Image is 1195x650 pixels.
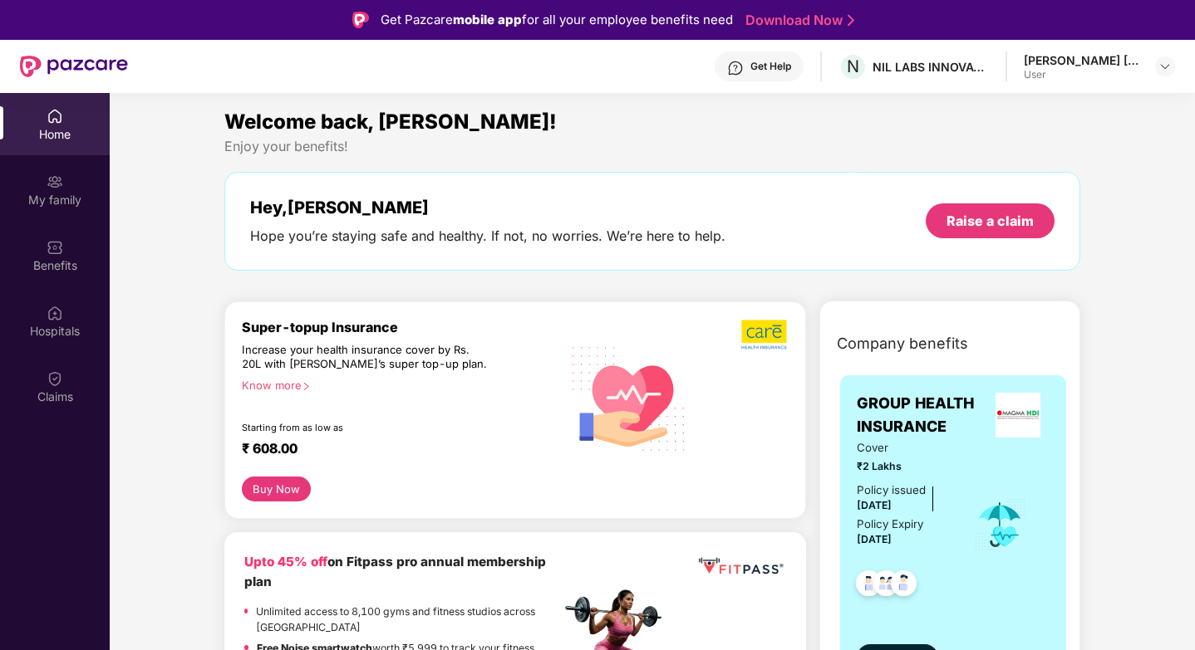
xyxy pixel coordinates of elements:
[883,565,924,606] img: svg+xml;base64,PHN2ZyB4bWxucz0iaHR0cDovL3d3dy53My5vcmcvMjAwMC9zdmciIHdpZHRoPSI0OC45NDMiIGhlaWdodD...
[381,10,733,30] div: Get Pazcare for all your employee benefits need
[745,12,849,29] a: Download Now
[973,497,1027,552] img: icon
[857,458,951,474] span: ₹2 Lakhs
[996,393,1040,437] img: insurerLogo
[1158,60,1172,73] img: svg+xml;base64,PHN2ZyBpZD0iRHJvcGRvd24tMzJ4MzIiIHhtbG5zPSJodHRwOi8vd3d3LnczLm9yZy8yMDAwL3N2ZyIgd2...
[848,12,854,29] img: Stroke
[224,138,1081,155] div: Enjoy your benefits!
[453,12,522,27] strong: mobile app
[750,60,791,73] div: Get Help
[1024,52,1140,68] div: [PERSON_NAME] [PERSON_NAME] [PERSON_NAME]
[857,439,951,457] span: Cover
[561,328,698,467] img: svg+xml;base64,PHN2ZyB4bWxucz0iaHR0cDovL3d3dy53My5vcmcvMjAwMC9zdmciIHhtbG5zOnhsaW5rPSJodHRwOi8vd3...
[947,212,1034,230] div: Raise a claim
[224,110,557,134] span: Welcome back, [PERSON_NAME]!
[857,481,926,499] div: Policy issued
[47,173,63,190] img: svg+xml;base64,PHN2ZyB3aWR0aD0iMjAiIGhlaWdodD0iMjAiIHZpZXdCb3g9IjAgMCAyMCAyMCIgZmlsbD0ibm9uZSIgeG...
[242,422,490,433] div: Starting from as low as
[250,227,725,245] div: Hope you’re staying safe and healthy. If not, no worries. We’re here to help.
[242,379,551,390] div: Know more
[837,332,968,355] span: Company benefits
[20,56,128,77] img: New Pazcare Logo
[242,343,489,372] div: Increase your health insurance cover by Rs. 20L with [PERSON_NAME]’s super top-up plan.
[848,565,889,606] img: svg+xml;base64,PHN2ZyB4bWxucz0iaHR0cDovL3d3dy53My5vcmcvMjAwMC9zdmciIHdpZHRoPSI0OC45NDMiIGhlaWdodD...
[244,554,546,589] b: on Fitpass pro annual membership plan
[857,533,892,545] span: [DATE]
[250,198,725,217] div: Hey, [PERSON_NAME]
[857,516,923,533] div: Policy Expiry
[47,239,63,256] img: svg+xml;base64,PHN2ZyBpZD0iQmVuZWZpdHMiIHhtbG5zPSJodHRwOi8vd3d3LnczLm9yZy8yMDAwL3N2ZyIgd2lkdGg9Ij...
[244,554,327,569] b: Upto 45% off
[847,56,859,76] span: N
[696,552,786,580] img: fppp.png
[242,440,544,460] div: ₹ 608.00
[47,370,63,387] img: svg+xml;base64,PHN2ZyBpZD0iQ2xhaW0iIHhtbG5zPSJodHRwOi8vd3d3LnczLm9yZy8yMDAwL3N2ZyIgd2lkdGg9IjIwIi...
[741,319,789,350] img: b5dec4f62d2307b9de63beb79f102df3.png
[1024,68,1140,81] div: User
[866,565,907,606] img: svg+xml;base64,PHN2ZyB4bWxucz0iaHR0cDovL3d3dy53My5vcmcvMjAwMC9zdmciIHdpZHRoPSI0OC45MTUiIGhlaWdodD...
[352,12,369,28] img: Logo
[857,392,986,439] span: GROUP HEALTH INSURANCE
[242,477,311,501] button: Buy Now
[256,604,560,636] p: Unlimited access to 8,100 gyms and fitness studios across [GEOGRAPHIC_DATA]
[302,382,311,391] span: right
[47,108,63,125] img: svg+xml;base64,PHN2ZyBpZD0iSG9tZSIgeG1sbnM9Imh0dHA6Ly93d3cudzMub3JnLzIwMDAvc3ZnIiB3aWR0aD0iMjAiIG...
[857,499,892,511] span: [DATE]
[727,60,744,76] img: svg+xml;base64,PHN2ZyBpZD0iSGVscC0zMngzMiIgeG1sbnM9Imh0dHA6Ly93d3cudzMub3JnLzIwMDAvc3ZnIiB3aWR0aD...
[242,319,561,335] div: Super-topup Insurance
[873,59,989,75] div: NIL LABS INNOVATION PVT. LTD.
[47,305,63,321] img: svg+xml;base64,PHN2ZyBpZD0iSG9zcGl0YWxzIiB4bWxucz0iaHR0cDovL3d3dy53My5vcmcvMjAwMC9zdmciIHdpZHRoPS...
